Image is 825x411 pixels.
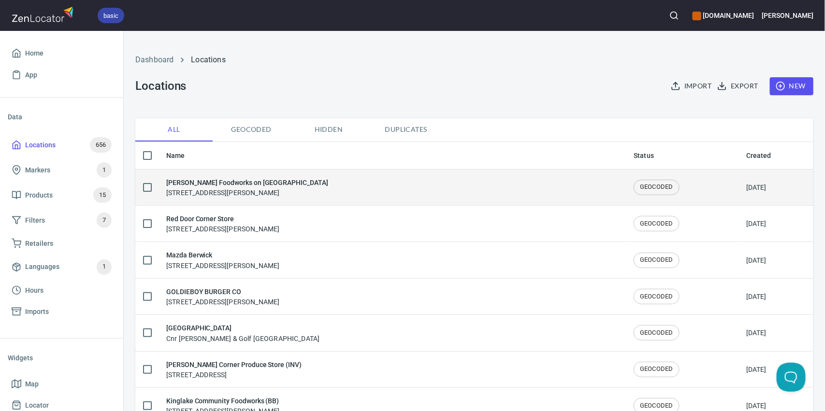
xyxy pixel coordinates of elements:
div: basic [98,8,124,23]
a: Dashboard [135,55,174,64]
iframe: Help Scout Beacon - Open [777,363,806,392]
span: GEOCODED [634,183,679,192]
h6: [PERSON_NAME] Foodworks on [GEOGRAPHIC_DATA] [166,177,328,188]
h6: Red Door Corner Store [166,213,279,224]
div: [DATE] [746,401,767,411]
button: Search [664,5,685,26]
a: Map [8,373,116,395]
li: Data [8,105,116,128]
h3: Locations [135,79,186,93]
button: color-CE600E [693,12,701,20]
button: [PERSON_NAME] [762,5,813,26]
a: Locations [191,55,225,64]
div: [DATE] [746,328,767,338]
span: basic [98,11,124,21]
li: Widgets [8,346,116,369]
div: Manage your apps [693,5,754,26]
span: Geocoded [218,124,284,136]
a: Products15 [8,183,116,208]
span: Home [25,47,43,59]
span: Products [25,189,53,201]
h6: [PERSON_NAME] [762,10,813,21]
th: Name [159,142,626,170]
h6: Mazda Berwick [166,250,279,260]
span: Languages [25,261,59,273]
span: GEOCODED [634,219,679,228]
a: Imports [8,301,116,323]
img: zenlocator [12,4,76,25]
h6: Kinglake Community Foodworks (BB) [166,396,279,406]
span: Export [719,80,758,92]
a: Home [8,43,116,64]
div: [DATE] [746,365,767,374]
span: 7 [97,215,112,226]
span: GEOCODED [634,328,679,338]
span: Imports [25,306,49,318]
span: Filters [25,214,45,227]
span: Retailers [25,238,53,250]
h6: GOLDIEBOY BURGER CO [166,286,279,297]
div: [STREET_ADDRESS][PERSON_NAME] [166,250,279,270]
span: 1 [97,261,112,272]
span: GEOCODED [634,365,679,374]
span: All [141,124,207,136]
span: Map [25,378,39,390]
div: [STREET_ADDRESS][PERSON_NAME] [166,213,279,234]
a: Locations656 [8,132,116,157]
span: GEOCODED [634,255,679,265]
th: Created [738,142,813,170]
div: [DATE] [746,219,767,228]
button: Import [669,77,715,95]
div: Cnr [PERSON_NAME] & Golf [GEOGRAPHIC_DATA] [166,323,319,343]
div: [DATE] [746,255,767,265]
span: Markers [25,164,50,176]
h6: [GEOGRAPHIC_DATA] [166,323,319,333]
nav: breadcrumb [135,54,813,66]
a: Hours [8,280,116,301]
span: GEOCODED [634,401,679,411]
div: [STREET_ADDRESS] [166,359,302,380]
span: Duplicates [373,124,439,136]
div: [DATE] [746,292,767,301]
a: Retailers [8,233,116,255]
span: Hidden [296,124,362,136]
span: Hours [25,284,43,297]
div: [DATE] [746,183,767,192]
th: Status [626,142,738,170]
a: Languages1 [8,255,116,280]
span: New [778,80,806,92]
h6: [DOMAIN_NAME] [693,10,754,21]
div: [STREET_ADDRESS][PERSON_NAME] [166,177,328,198]
button: New [770,77,813,95]
span: 15 [93,190,112,201]
span: 1 [97,165,112,176]
span: 656 [90,140,112,151]
div: [STREET_ADDRESS][PERSON_NAME] [166,286,279,307]
span: GEOCODED [634,292,679,301]
span: App [25,69,37,81]
a: Markers1 [8,157,116,183]
button: Export [715,77,762,95]
span: Locations [25,139,56,151]
a: Filters7 [8,208,116,233]
span: Import [673,80,711,92]
h6: [PERSON_NAME] Corner Produce Store (INV) [166,359,302,370]
a: App [8,64,116,86]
